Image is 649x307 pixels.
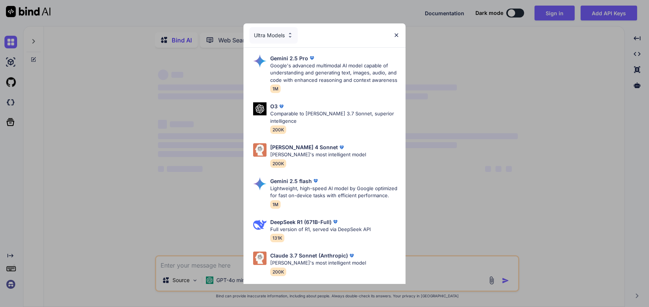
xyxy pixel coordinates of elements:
[348,252,355,259] img: premium
[270,125,286,134] span: 200K
[270,54,308,62] p: Gemini 2.5 Pro
[253,102,267,115] img: Pick Models
[249,27,298,44] div: Ultra Models
[278,103,285,110] img: premium
[270,110,400,125] p: Comparable to [PERSON_NAME] 3.7 Sonnet, superior intelligence
[270,218,332,226] p: DeepSeek R1 (671B-Full)
[393,32,400,38] img: close
[270,62,400,84] p: Google's advanced multimodal AI model capable of understanding and generating text, images, audio...
[270,200,281,209] span: 1M
[253,252,267,265] img: Pick Models
[253,177,267,191] img: Pick Models
[253,54,267,68] img: Pick Models
[270,234,284,242] span: 131K
[270,185,400,199] p: Lightweight, high-speed AI model by Google optimized for fast on-device tasks with efficient perf...
[253,143,267,157] img: Pick Models
[338,144,345,151] img: premium
[270,84,281,93] span: 1M
[270,143,338,151] p: [PERSON_NAME] 4 Sonnet
[332,218,339,226] img: premium
[287,32,293,38] img: Pick Models
[308,54,316,62] img: premium
[270,102,278,110] p: O3
[270,159,286,168] span: 200K
[270,177,312,185] p: Gemini 2.5 flash
[270,252,348,259] p: Claude 3.7 Sonnet (Anthropic)
[253,218,267,231] img: Pick Models
[270,268,286,276] span: 200K
[270,151,366,159] p: [PERSON_NAME]'s most intelligent model
[312,177,319,185] img: premium
[270,226,371,233] p: Full version of R1, served via DeepSeek API
[270,259,366,267] p: [PERSON_NAME]'s most intelligent model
